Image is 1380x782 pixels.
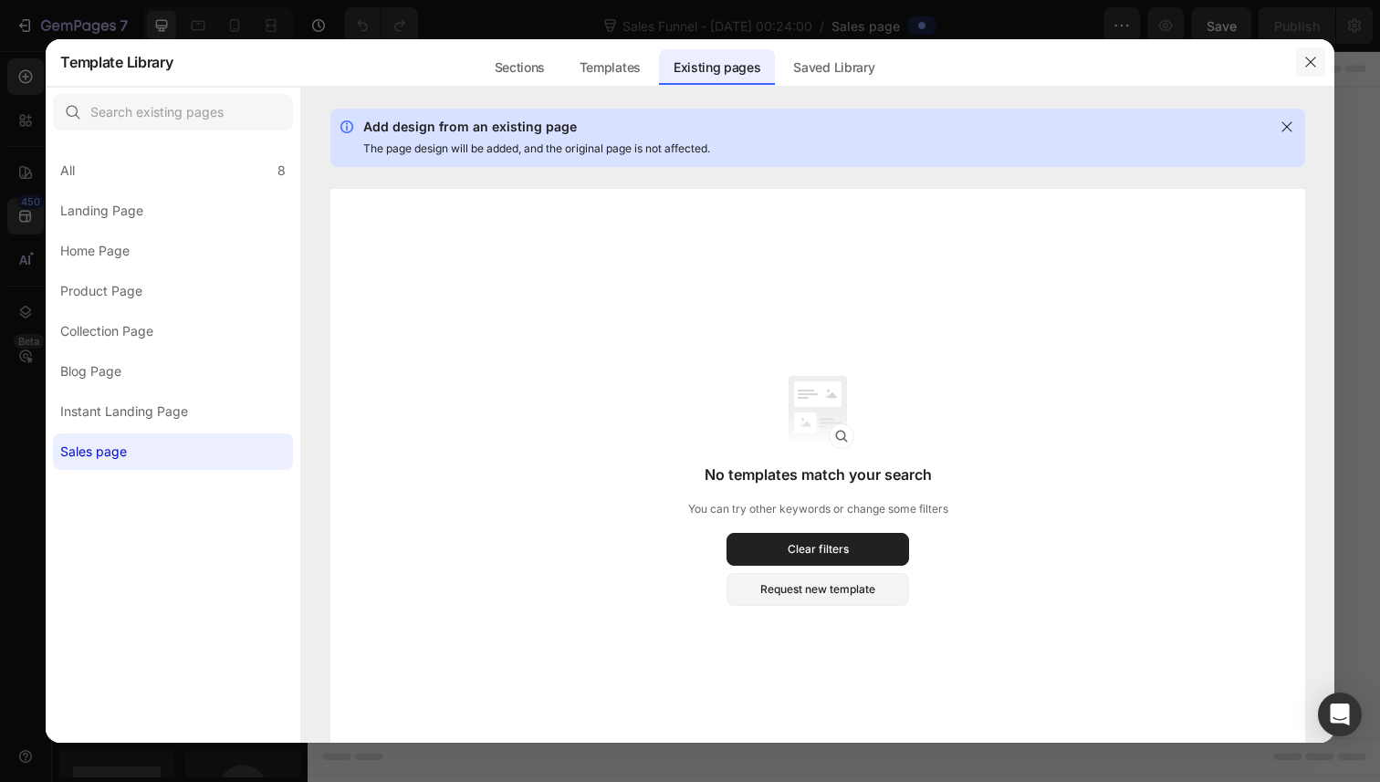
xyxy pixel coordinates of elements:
[565,49,655,86] div: Templates
[580,414,735,451] button: Explore templates
[361,414,570,451] button: Use existing page designs
[53,94,293,130] input: Search existing pages
[60,401,188,422] div: Instant Landing Page
[779,49,889,86] div: Saved Library
[363,116,1268,138] div: Add design from an existing page
[727,573,909,606] button: Request new template
[277,160,286,182] div: 8
[727,533,909,566] button: Clear filters
[60,280,142,302] div: Product Page
[425,516,671,531] div: Start with Generating from URL or image
[688,500,948,518] p: You can try other keywords or change some filters
[1318,693,1362,736] div: Open Intercom Messenger
[60,38,172,86] h2: Template Library
[363,138,1268,160] div: The page design will be added, and the original page is not affected.
[60,200,143,222] div: Landing Page
[60,240,130,262] div: Home Page
[480,49,559,86] div: Sections
[60,441,127,463] div: Sales page
[60,360,121,382] div: Blog Page
[659,49,776,86] div: Existing pages
[60,320,153,342] div: Collection Page
[60,160,75,182] div: All
[410,378,686,400] div: Start building with Sections/Elements or
[760,581,875,598] div: Request new template
[705,464,932,485] h3: No templates match your search
[788,541,849,558] div: Clear filters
